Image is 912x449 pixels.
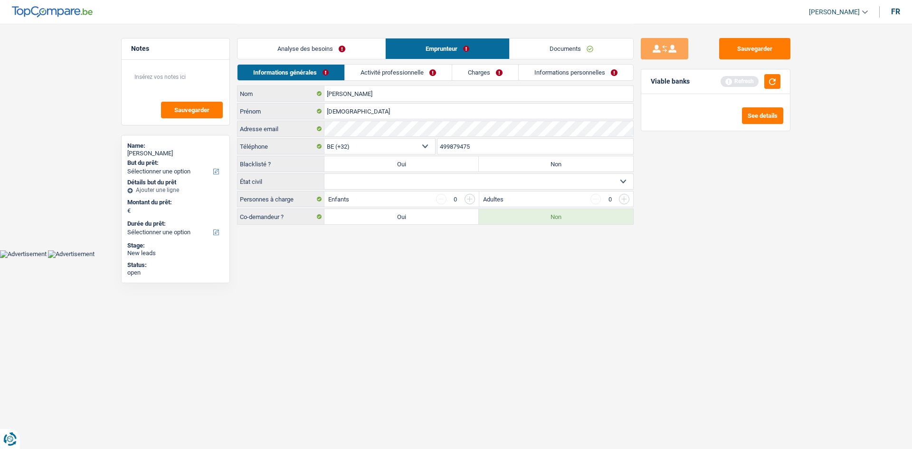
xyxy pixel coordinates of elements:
div: open [127,269,224,277]
label: Montant du prêt: [127,199,222,206]
span: Sauvegarder [174,107,209,113]
div: [PERSON_NAME] [127,150,224,157]
label: État civil [237,174,324,189]
div: 0 [451,196,460,202]
div: 0 [606,196,614,202]
a: Charges [452,65,518,80]
label: Nom [237,86,324,101]
div: Name: [127,142,224,150]
div: Détails but du prêt [127,179,224,186]
img: Advertisement [48,250,95,258]
label: Oui [324,209,479,224]
label: But du prêt: [127,159,222,167]
label: Blacklisté ? [237,156,324,172]
div: Viable banks [651,77,690,86]
label: Non [479,156,633,172]
span: € [127,207,131,215]
div: Refresh [721,76,759,86]
label: Téléphone [237,139,324,154]
a: Documents [510,38,633,59]
img: TopCompare Logo [12,6,93,18]
a: Analyse des besoins [237,38,385,59]
h5: Notes [131,45,220,53]
span: [PERSON_NAME] [809,8,860,16]
label: Prénom [237,104,324,119]
label: Adresse email [237,121,324,136]
a: Informations personnelles [519,65,633,80]
label: Personnes à charge [237,191,324,207]
a: Informations générales [237,65,344,80]
label: Durée du prêt: [127,220,222,228]
div: Stage: [127,242,224,249]
button: Sauvegarder [719,38,790,59]
div: fr [891,7,900,16]
div: Ajouter une ligne [127,187,224,193]
a: [PERSON_NAME] [801,4,868,20]
div: Status: [127,261,224,269]
input: 401020304 [437,139,634,154]
label: Oui [324,156,479,172]
a: Activité professionnelle [345,65,452,80]
button: See details [742,107,783,124]
label: Non [479,209,633,224]
a: Emprunteur [386,38,509,59]
button: Sauvegarder [161,102,223,118]
label: Enfants [328,196,349,202]
label: Co-demandeur ? [237,209,324,224]
label: Adultes [483,196,503,202]
div: New leads [127,249,224,257]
